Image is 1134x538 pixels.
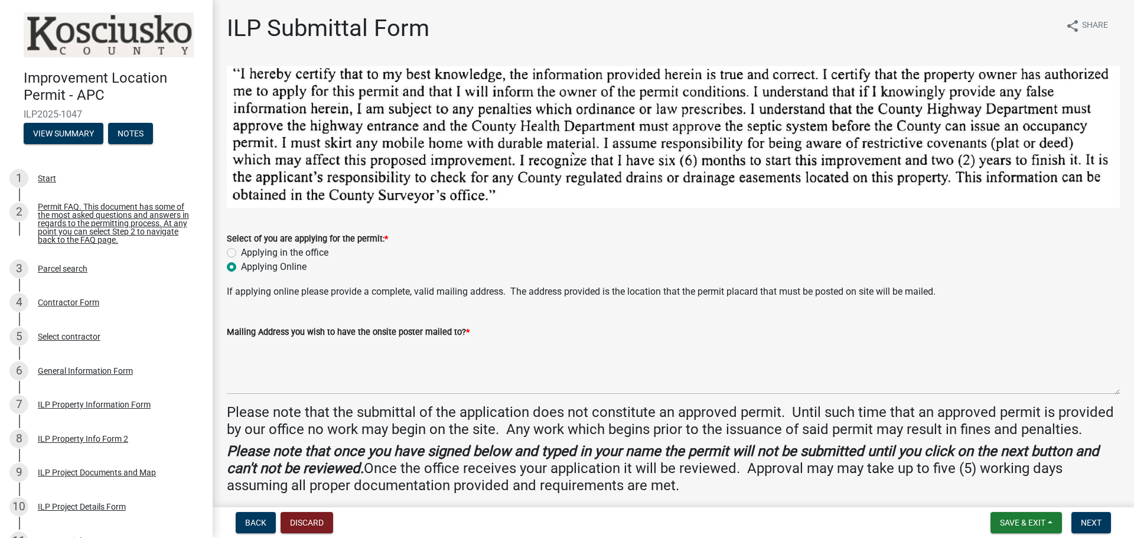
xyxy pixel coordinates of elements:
[9,259,28,278] div: 3
[38,367,133,375] div: General Information Form
[1071,512,1111,533] button: Next
[236,512,276,533] button: Back
[241,260,307,274] label: Applying Online
[9,169,28,188] div: 1
[38,400,151,409] div: ILP Property Information Form
[38,265,87,273] div: Parcel search
[9,361,28,380] div: 6
[9,463,28,482] div: 9
[24,129,103,139] wm-modal-confirm: Summary
[38,203,194,244] div: Permit FAQ. This document has some of the most asked questions and answers in regards to the perm...
[227,285,1120,299] p: If applying online please provide a complete, valid mailing address. The address provided is the ...
[24,109,189,120] span: ILP2025-1047
[1081,518,1102,527] span: Next
[9,497,28,516] div: 10
[241,246,328,260] label: Applying in the office
[281,512,333,533] button: Discard
[9,203,28,221] div: 2
[24,12,194,57] img: Kosciusko County, Indiana
[9,293,28,312] div: 4
[227,443,1099,477] strong: Please note that once you have signed below and typed in your name the permit will not be submitt...
[1082,19,1108,33] span: Share
[24,123,103,144] button: View Summary
[9,395,28,414] div: 7
[38,332,100,341] div: Select contractor
[9,429,28,448] div: 8
[24,70,203,104] h4: Improvement Location Permit - APC
[108,129,153,139] wm-modal-confirm: Notes
[245,518,266,527] span: Back
[38,468,156,477] div: ILP Project Documents and Map
[227,328,470,337] label: Mailing Address you wish to have the onsite poster mailed to?
[9,327,28,346] div: 5
[227,235,388,243] label: Select of you are applying for the permit:
[38,503,126,511] div: ILP Project Details Form
[1056,14,1117,37] button: shareShare
[227,14,429,43] h1: ILP Submittal Form
[1065,19,1080,33] i: share
[108,123,153,144] button: Notes
[227,443,1120,494] h4: Once the office receives your application it will be reviewed. Approval may may take up to five (...
[38,435,128,443] div: ILP Property Info Form 2
[1000,518,1045,527] span: Save & Exit
[227,404,1120,438] h4: Please note that the submittal of the application does not constitute an approved permit. Until s...
[227,66,1120,208] img: ILP_Certification_Statement_28b1ac9d-b4e3-4867-b647-4d3cc7147dbf.png
[38,174,56,182] div: Start
[990,512,1062,533] button: Save & Exit
[38,298,99,307] div: Contractor Form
